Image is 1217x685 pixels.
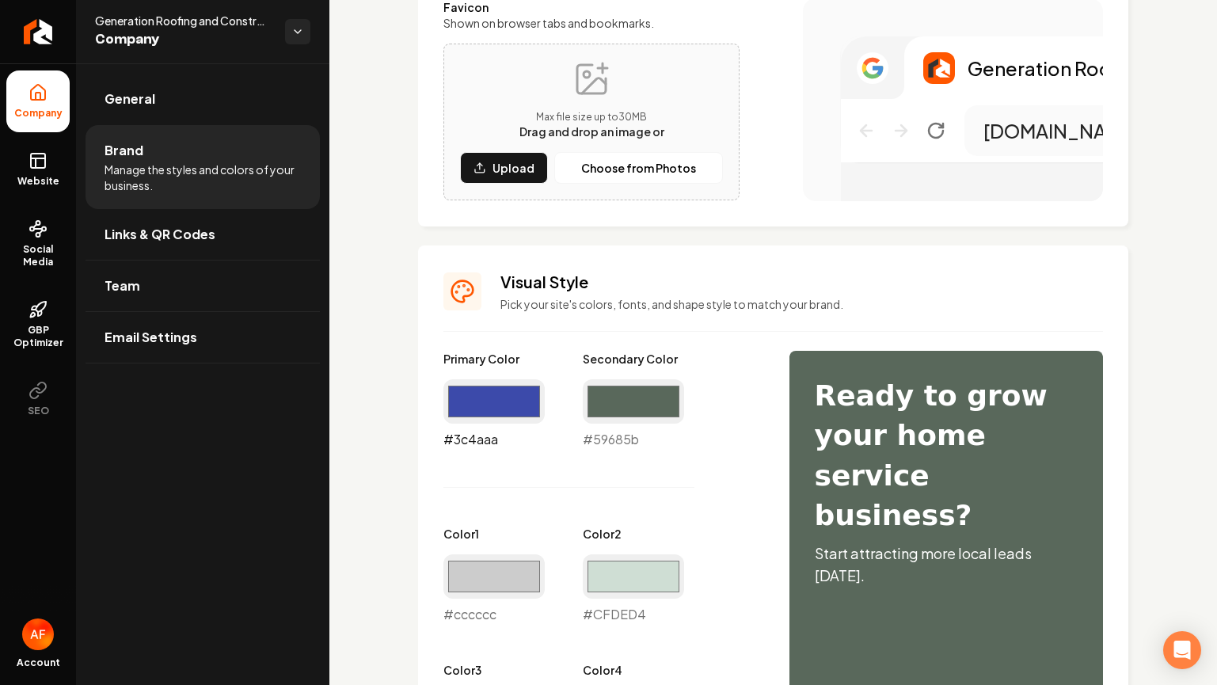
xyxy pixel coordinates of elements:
[983,118,1140,143] p: [DOMAIN_NAME]
[583,379,684,449] div: #59685b
[105,225,215,244] span: Links & QR Codes
[105,141,143,160] span: Brand
[460,152,548,184] button: Upload
[24,19,53,44] img: Rebolt Logo
[493,160,534,176] p: Upload
[443,554,545,624] div: #cccccc
[6,207,70,281] a: Social Media
[6,287,70,362] a: GBP Optimizer
[8,107,69,120] span: Company
[581,160,696,176] p: Choose from Photos
[554,152,723,184] button: Choose from Photos
[86,261,320,311] a: Team
[22,618,54,650] img: Avan Fahimi
[95,29,272,51] span: Company
[519,111,664,124] p: Max file size up to 30 MB
[443,379,545,449] div: #3c4aaa
[583,662,684,678] label: Color 4
[6,139,70,200] a: Website
[6,243,70,268] span: Social Media
[6,368,70,430] button: SEO
[86,209,320,260] a: Links & QR Codes
[105,328,197,347] span: Email Settings
[105,89,155,108] span: General
[86,312,320,363] a: Email Settings
[583,526,684,542] label: Color 2
[583,554,684,624] div: #CFDED4
[21,405,55,417] span: SEO
[95,13,272,29] span: Generation Roofing and Construction Group
[17,656,60,669] span: Account
[500,271,1103,293] h3: Visual Style
[443,662,545,678] label: Color 3
[923,52,955,84] img: Logo
[1163,631,1201,669] div: Open Intercom Messenger
[500,296,1103,312] p: Pick your site's colors, fonts, and shape style to match your brand.
[443,15,740,31] label: Shown on browser tabs and bookmarks.
[105,162,301,193] span: Manage the styles and colors of your business.
[443,526,545,542] label: Color 1
[6,324,70,349] span: GBP Optimizer
[105,276,140,295] span: Team
[443,351,545,367] label: Primary Color
[583,351,684,367] label: Secondary Color
[22,618,54,650] button: Open user button
[11,175,66,188] span: Website
[86,74,320,124] a: General
[519,124,664,139] span: Drag and drop an image or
